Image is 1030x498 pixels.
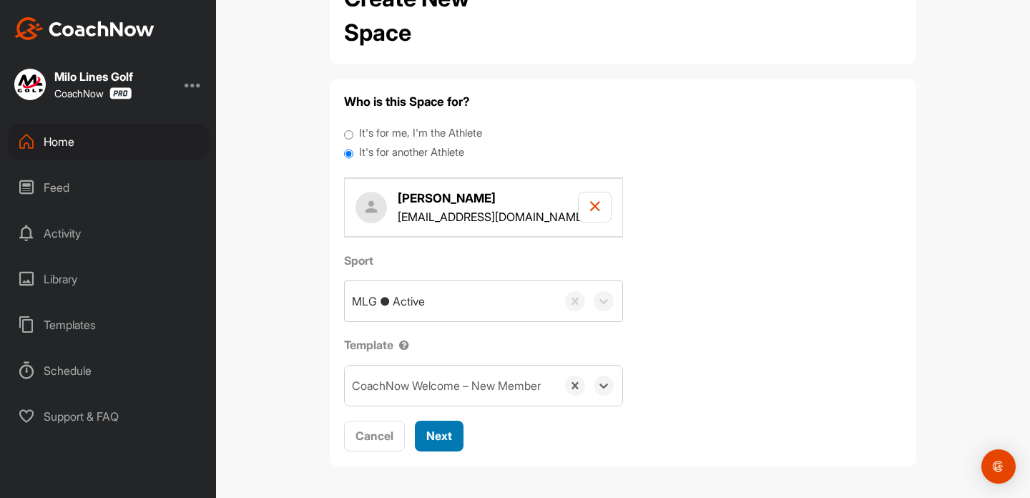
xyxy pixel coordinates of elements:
[8,215,210,251] div: Activity
[398,190,586,207] h4: [PERSON_NAME]
[54,87,132,99] div: CoachNow
[344,93,902,111] h4: Who is this Space for?
[426,429,452,443] span: Next
[8,399,210,434] div: Support & FAQ
[8,124,210,160] div: Home
[355,429,393,443] span: Cancel
[352,377,541,394] div: CoachNow Welcome – New Member
[54,71,133,82] div: Milo Lines Golf
[352,293,425,310] div: MLG ● Active
[415,421,463,451] button: Next
[344,336,623,353] label: Template
[981,449,1016,484] div: Open Intercom Messenger
[344,252,623,269] label: Sport
[14,69,46,100] img: square_b38dec1ae35dc308c2712f6139ae126d.jpg
[344,421,405,451] button: Cancel
[8,353,210,389] div: Schedule
[8,170,210,205] div: Feed
[398,208,586,225] p: [EMAIL_ADDRESS][DOMAIN_NAME]
[8,307,210,343] div: Templates
[109,87,132,99] img: CoachNow Pro
[8,261,210,297] div: Library
[355,192,387,223] img: user
[359,145,464,161] label: It's for another Athlete
[359,125,482,142] label: It's for me, I'm the Athlete
[14,17,154,40] img: CoachNow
